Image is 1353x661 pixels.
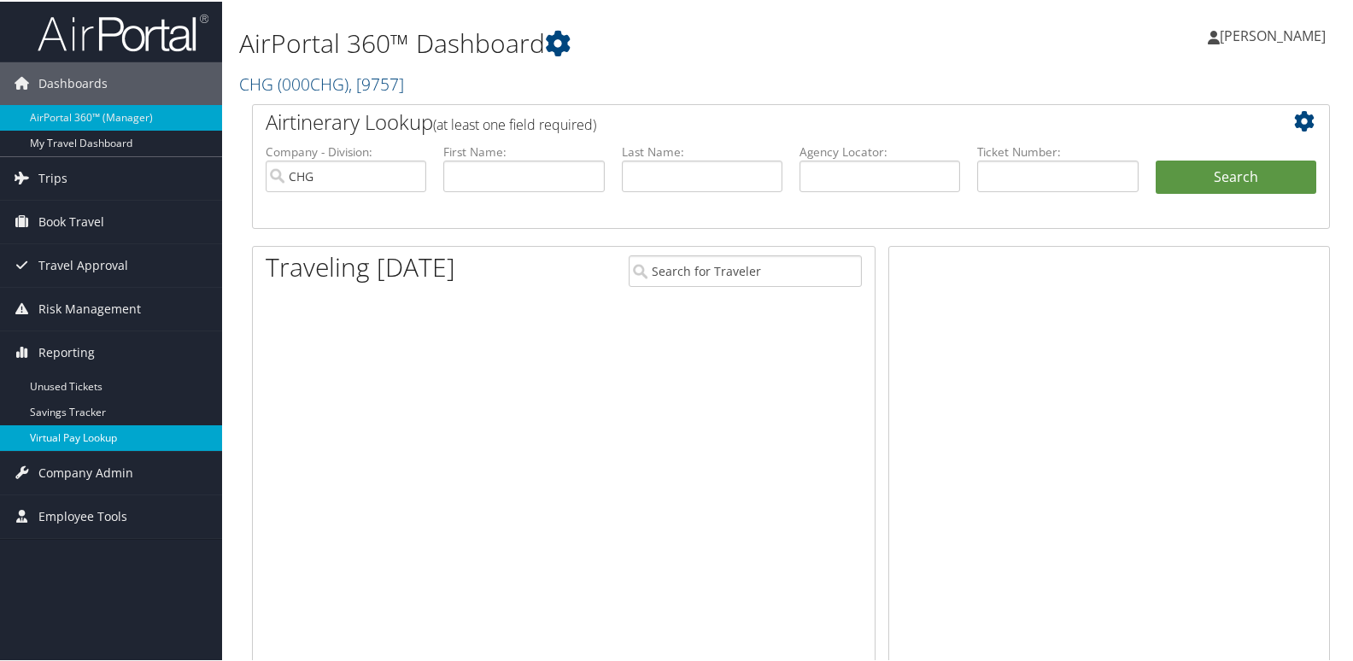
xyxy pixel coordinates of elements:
label: Last Name: [622,142,782,159]
label: First Name: [443,142,604,159]
button: Search [1156,159,1316,193]
h2: Airtinerary Lookup [266,106,1227,135]
span: Reporting [38,330,95,372]
span: Trips [38,155,67,198]
img: airportal-logo.png [38,11,208,51]
label: Agency Locator: [799,142,960,159]
a: CHG [239,71,404,94]
span: Employee Tools [38,494,127,536]
a: [PERSON_NAME] [1208,9,1343,60]
h1: AirPortal 360™ Dashboard [239,24,975,60]
span: Dashboards [38,61,108,103]
span: Company Admin [38,450,133,493]
span: Travel Approval [38,243,128,285]
span: [PERSON_NAME] [1220,25,1326,44]
span: ( 000CHG ) [278,71,348,94]
span: , [ 9757 ] [348,71,404,94]
span: (at least one field required) [433,114,596,132]
label: Company - Division: [266,142,426,159]
h1: Traveling [DATE] [266,248,455,284]
span: Book Travel [38,199,104,242]
span: Risk Management [38,286,141,329]
label: Ticket Number: [977,142,1138,159]
input: Search for Traveler [629,254,862,285]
